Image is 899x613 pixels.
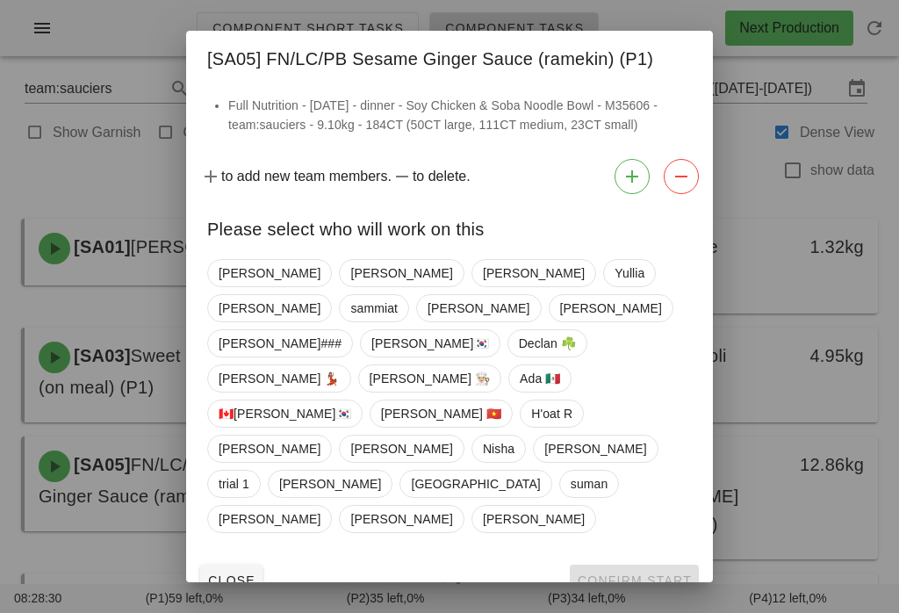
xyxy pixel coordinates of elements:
button: Close [200,565,263,596]
span: [PERSON_NAME]🇰🇷 [371,330,489,357]
span: [PERSON_NAME] 🇻🇳 [381,400,502,427]
span: [PERSON_NAME] [219,436,320,462]
span: [PERSON_NAME]### [219,330,342,357]
span: [PERSON_NAME] [560,295,662,321]
div: [SA05] FN/LC/PB Sesame Ginger Sauce (ramekin) (P1) [186,31,713,82]
span: [PERSON_NAME] [350,436,452,462]
span: [PERSON_NAME] [483,506,585,532]
span: [PERSON_NAME] [350,506,452,532]
span: trial 1 [219,471,249,497]
span: Ada 🇲🇽 [520,365,560,392]
span: sammiat [350,295,398,321]
span: suman [571,471,608,497]
span: [PERSON_NAME] [544,436,646,462]
span: Declan ☘️ [519,330,576,357]
span: [PERSON_NAME] [279,471,381,497]
div: Please select who will work on this [186,201,713,252]
span: Close [207,573,255,588]
span: 🇨🇦[PERSON_NAME]🇰🇷 [219,400,351,427]
span: H'oat R [531,400,572,427]
span: [PERSON_NAME] [219,295,320,321]
div: to add new team members. to delete. [186,152,713,201]
li: Full Nutrition - [DATE] - dinner - Soy Chicken & Soba Noodle Bowl - M35606 - team:sauciers - 9.10... [228,96,692,134]
span: [PERSON_NAME] [219,260,320,286]
span: [GEOGRAPHIC_DATA] [411,471,540,497]
span: Yullia [615,260,644,286]
span: [PERSON_NAME] 👨🏼‍🍳 [370,365,491,392]
span: [PERSON_NAME] 💃🏽 [219,365,340,392]
span: Nisha [483,436,514,462]
span: [PERSON_NAME] [350,260,452,286]
span: [PERSON_NAME] [219,506,320,532]
span: [PERSON_NAME] [483,260,585,286]
span: [PERSON_NAME] [428,295,529,321]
